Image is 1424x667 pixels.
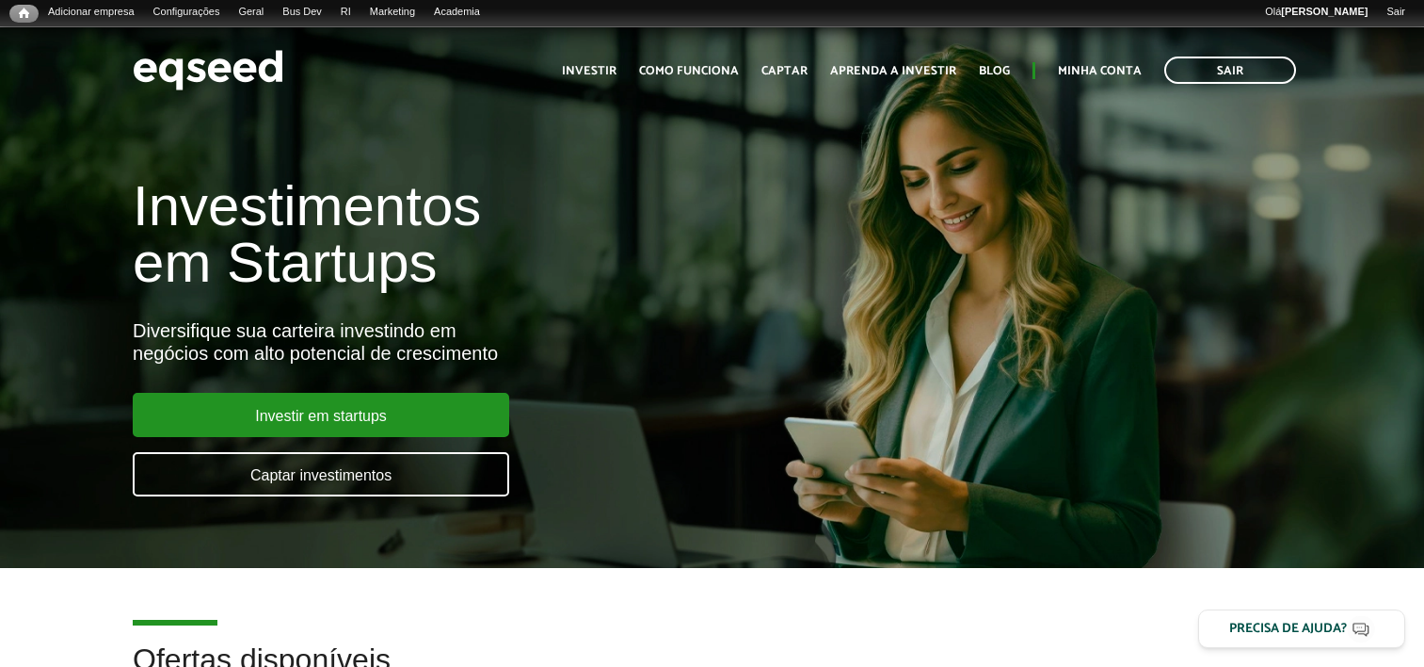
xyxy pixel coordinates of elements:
a: Marketing [360,5,424,20]
img: EqSeed [133,45,283,95]
a: Investir [562,65,616,77]
a: Investir em startups [133,393,509,437]
a: RI [331,5,360,20]
a: Olá[PERSON_NAME] [1256,5,1377,20]
a: Captar [761,65,808,77]
a: Como funciona [639,65,739,77]
a: Bus Dev [273,5,331,20]
a: Sair [1377,5,1415,20]
a: Captar investimentos [133,452,509,496]
a: Início [9,5,39,23]
a: Academia [424,5,489,20]
a: Adicionar empresa [39,5,144,20]
div: Diversifique sua carteira investindo em negócios com alto potencial de crescimento [133,319,817,365]
a: Minha conta [1058,65,1142,77]
strong: [PERSON_NAME] [1281,6,1368,17]
span: Início [19,7,29,20]
a: Aprenda a investir [830,65,956,77]
a: Configurações [144,5,230,20]
a: Blog [979,65,1010,77]
h1: Investimentos em Startups [133,178,817,291]
a: Geral [229,5,273,20]
a: Sair [1164,57,1296,84]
